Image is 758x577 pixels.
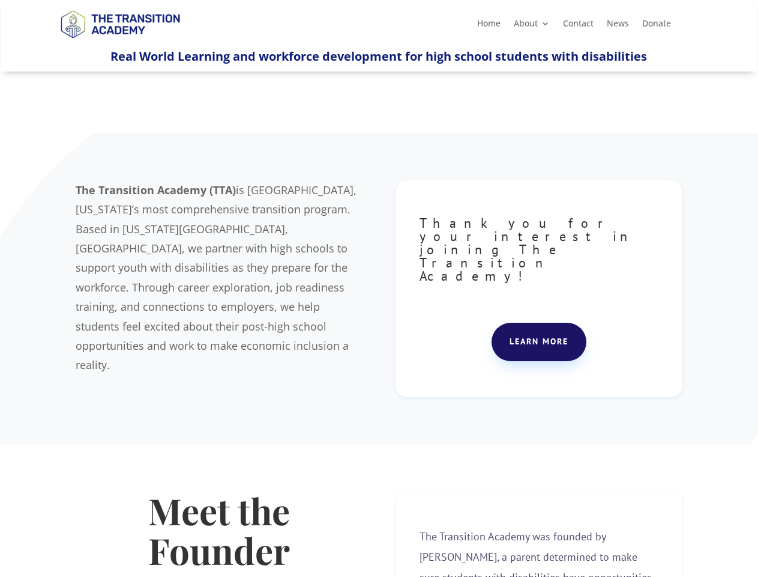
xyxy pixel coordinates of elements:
a: Home [477,19,501,32]
span: Thank you for your interest in joining The Transition Academy! [420,215,637,284]
a: Contact [563,19,594,32]
a: About [514,19,550,32]
a: Learn more [492,323,586,361]
strong: Meet the Founder [148,486,290,574]
a: News [607,19,629,32]
a: Logo-Noticias [55,36,185,47]
a: Donate [642,19,671,32]
b: The Transition Academy (TTA) [76,183,236,197]
img: TTA Brand_TTA Primary Logo_Horizontal_Light BG [55,2,185,45]
span: Real World Learning and workforce development for high school students with disabilities [110,48,647,64]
